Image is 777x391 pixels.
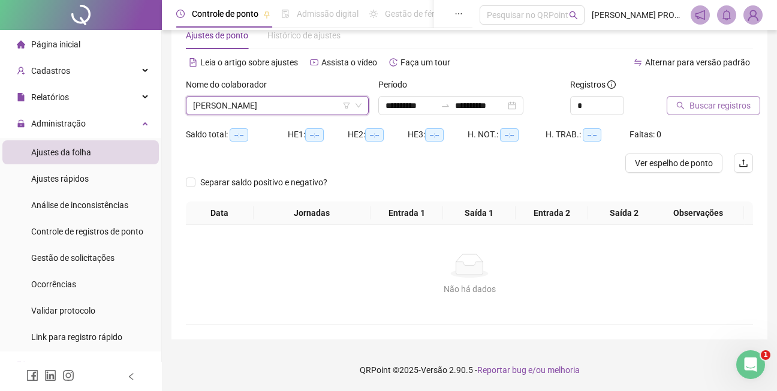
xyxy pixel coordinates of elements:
span: CARLOS ALBERTO DA SILVA ARAUJO [193,97,362,115]
span: Faça um tour [400,58,450,67]
span: Controle de ponto [192,9,258,19]
span: Gestão de férias [385,9,445,19]
span: Validar protocolo [31,306,95,315]
span: bell [721,10,732,20]
span: Versão [421,365,447,375]
span: Ocorrências [31,279,76,289]
span: info-circle [607,80,616,89]
span: Reportar bug e/ou melhoria [477,365,580,375]
span: Cadastros [31,66,70,76]
label: Nome do colaborador [186,78,275,91]
span: facebook [26,369,38,381]
span: Página inicial [31,40,80,49]
span: file [17,93,25,101]
span: --:-- [500,128,519,142]
span: --:-- [365,128,384,142]
div: Ajustes de ponto [186,29,248,42]
span: Faltas: 0 [630,130,661,139]
span: user-add [17,67,25,75]
div: H. TRAB.: [546,128,630,142]
span: Ver espelho de ponto [635,157,713,170]
span: left [127,372,135,381]
span: swap [634,58,642,67]
span: [PERSON_NAME] PRODUÇÃO DE EVENTOS LTDA [592,8,683,22]
div: HE 1: [288,128,348,142]
span: swap-right [441,101,450,110]
span: upload [739,158,748,168]
div: HE 3: [408,128,468,142]
th: Observações [652,201,744,225]
span: instagram [62,369,74,381]
span: Assista o vídeo [321,58,377,67]
div: Histórico de ajustes [267,29,341,42]
iframe: Intercom live chat [736,350,765,379]
div: Não há dados [200,282,739,296]
span: to [441,101,450,110]
span: Exportações [31,361,78,371]
span: search [569,11,578,20]
footer: QRPoint © 2025 - 2.90.5 - [162,349,777,391]
span: Registros [570,78,616,91]
button: Ver espelho de ponto [625,154,722,173]
span: --:-- [425,128,444,142]
span: home [17,40,25,49]
span: Controle de registros de ponto [31,227,143,236]
span: lock [17,119,25,128]
span: Admissão digital [297,9,359,19]
span: file-text [189,58,197,67]
div: Saldo total: [186,128,288,142]
th: Saída 2 [588,201,661,225]
th: Data [186,201,254,225]
th: Entrada 2 [516,201,588,225]
span: ellipsis [454,10,463,18]
span: Separar saldo positivo e negativo? [195,176,332,189]
span: Observações [656,206,739,219]
span: Administração [31,119,86,128]
span: Ajustes rápidos [31,174,89,184]
th: Saída 1 [443,201,516,225]
span: Leia o artigo sobre ajustes [200,58,298,67]
label: Período [378,78,415,91]
img: 90873 [744,6,762,24]
span: clock-circle [176,10,185,18]
span: Buscar registros [689,99,751,112]
span: 1 [761,350,770,360]
div: HE 2: [348,128,408,142]
span: --:-- [230,128,248,142]
button: Buscar registros [667,96,760,115]
span: Relatórios [31,92,69,102]
span: history [389,58,397,67]
span: Alternar para versão padrão [645,58,750,67]
th: Jornadas [254,201,371,225]
span: --:-- [583,128,601,142]
span: filter [343,102,350,109]
span: notification [695,10,706,20]
span: Análise de inconsistências [31,200,128,210]
span: youtube [310,58,318,67]
span: pushpin [263,11,270,18]
span: export [17,362,25,370]
span: sun [369,10,378,18]
span: Ajustes da folha [31,148,91,157]
th: Entrada 1 [371,201,443,225]
span: Link para registro rápido [31,332,122,342]
div: H. NOT.: [468,128,546,142]
span: search [676,101,685,110]
span: --:-- [305,128,324,142]
span: Gestão de solicitações [31,253,115,263]
span: linkedin [44,369,56,381]
span: file-done [281,10,290,18]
